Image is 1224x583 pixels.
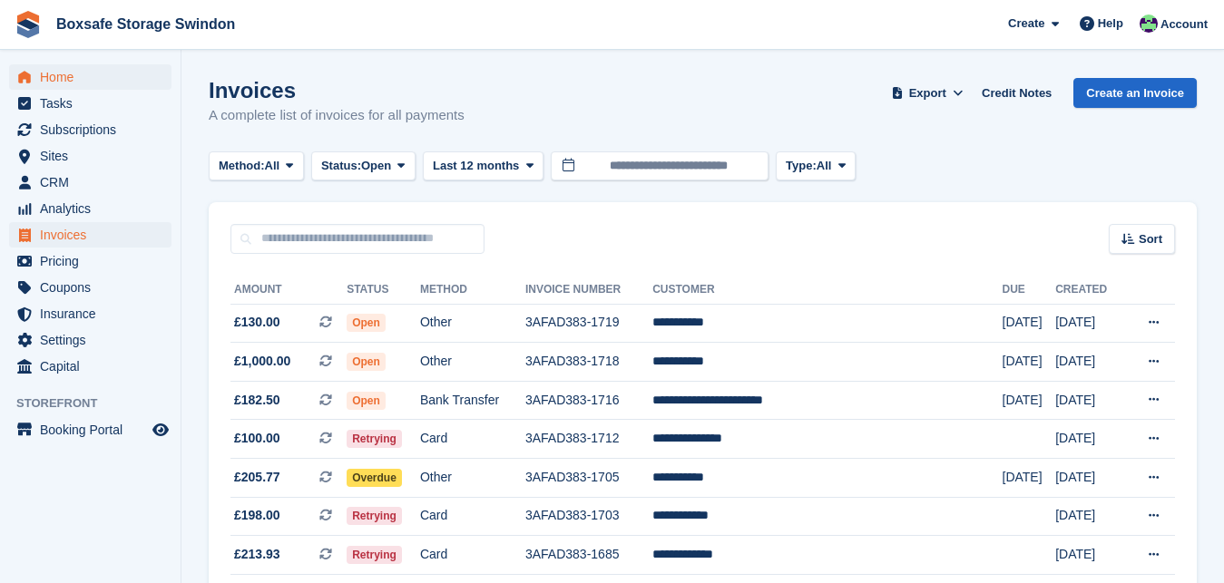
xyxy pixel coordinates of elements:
[40,196,149,221] span: Analytics
[40,222,149,248] span: Invoices
[433,157,519,175] span: Last 12 months
[420,536,525,575] td: Card
[1055,381,1124,420] td: [DATE]
[347,314,386,332] span: Open
[9,91,171,116] a: menu
[9,222,171,248] a: menu
[361,157,391,175] span: Open
[423,151,543,181] button: Last 12 months
[1055,276,1124,305] th: Created
[40,117,149,142] span: Subscriptions
[347,392,386,410] span: Open
[49,9,242,39] a: Boxsafe Storage Swindon
[234,391,280,410] span: £182.50
[209,78,465,102] h1: Invoices
[40,301,149,326] span: Insurance
[9,275,171,300] a: menu
[9,117,171,142] a: menu
[9,327,171,353] a: menu
[16,394,181,413] span: Storefront
[347,546,402,564] span: Retrying
[776,151,856,181] button: Type: All
[525,276,652,305] th: Invoice Number
[209,151,304,181] button: Method: All
[40,248,149,274] span: Pricing
[420,304,525,343] td: Other
[347,430,402,448] span: Retrying
[1139,230,1162,248] span: Sort
[40,354,149,379] span: Capital
[525,420,652,459] td: 3AFAD383-1712
[1055,304,1124,343] td: [DATE]
[265,157,280,175] span: All
[234,506,280,525] span: £198.00
[1098,15,1123,33] span: Help
[1160,15,1208,34] span: Account
[40,143,149,169] span: Sites
[230,276,347,305] th: Amount
[420,276,525,305] th: Method
[40,275,149,300] span: Coupons
[525,497,652,536] td: 3AFAD383-1703
[321,157,361,175] span: Status:
[40,64,149,90] span: Home
[420,343,525,382] td: Other
[1003,459,1056,498] td: [DATE]
[525,459,652,498] td: 3AFAD383-1705
[234,352,290,371] span: £1,000.00
[1055,343,1124,382] td: [DATE]
[420,381,525,420] td: Bank Transfer
[311,151,416,181] button: Status: Open
[347,353,386,371] span: Open
[9,64,171,90] a: menu
[525,381,652,420] td: 3AFAD383-1716
[40,417,149,442] span: Booking Portal
[40,327,149,353] span: Settings
[150,419,171,441] a: Preview store
[887,78,967,108] button: Export
[234,468,280,487] span: £205.77
[9,354,171,379] a: menu
[9,301,171,326] a: menu
[1055,497,1124,536] td: [DATE]
[209,105,465,126] p: A complete list of invoices for all payments
[40,91,149,116] span: Tasks
[974,78,1059,108] a: Credit Notes
[525,536,652,575] td: 3AFAD383-1685
[40,170,149,195] span: CRM
[1140,15,1158,33] img: Kim Virabi
[817,157,832,175] span: All
[1073,78,1197,108] a: Create an Invoice
[219,157,265,175] span: Method:
[9,248,171,274] a: menu
[9,170,171,195] a: menu
[9,196,171,221] a: menu
[347,507,402,525] span: Retrying
[525,343,652,382] td: 3AFAD383-1718
[1003,276,1056,305] th: Due
[234,313,280,332] span: £130.00
[786,157,817,175] span: Type:
[1055,420,1124,459] td: [DATE]
[15,11,42,38] img: stora-icon-8386f47178a22dfd0bd8f6a31ec36ba5ce8667c1dd55bd0f319d3a0aa187defe.svg
[1003,343,1056,382] td: [DATE]
[9,417,171,442] a: menu
[525,304,652,343] td: 3AFAD383-1719
[9,143,171,169] a: menu
[420,497,525,536] td: Card
[1003,381,1056,420] td: [DATE]
[234,429,280,448] span: £100.00
[909,84,946,102] span: Export
[1008,15,1044,33] span: Create
[420,459,525,498] td: Other
[347,276,420,305] th: Status
[420,420,525,459] td: Card
[652,276,1002,305] th: Customer
[234,545,280,564] span: £213.93
[347,469,402,487] span: Overdue
[1055,459,1124,498] td: [DATE]
[1055,536,1124,575] td: [DATE]
[1003,304,1056,343] td: [DATE]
